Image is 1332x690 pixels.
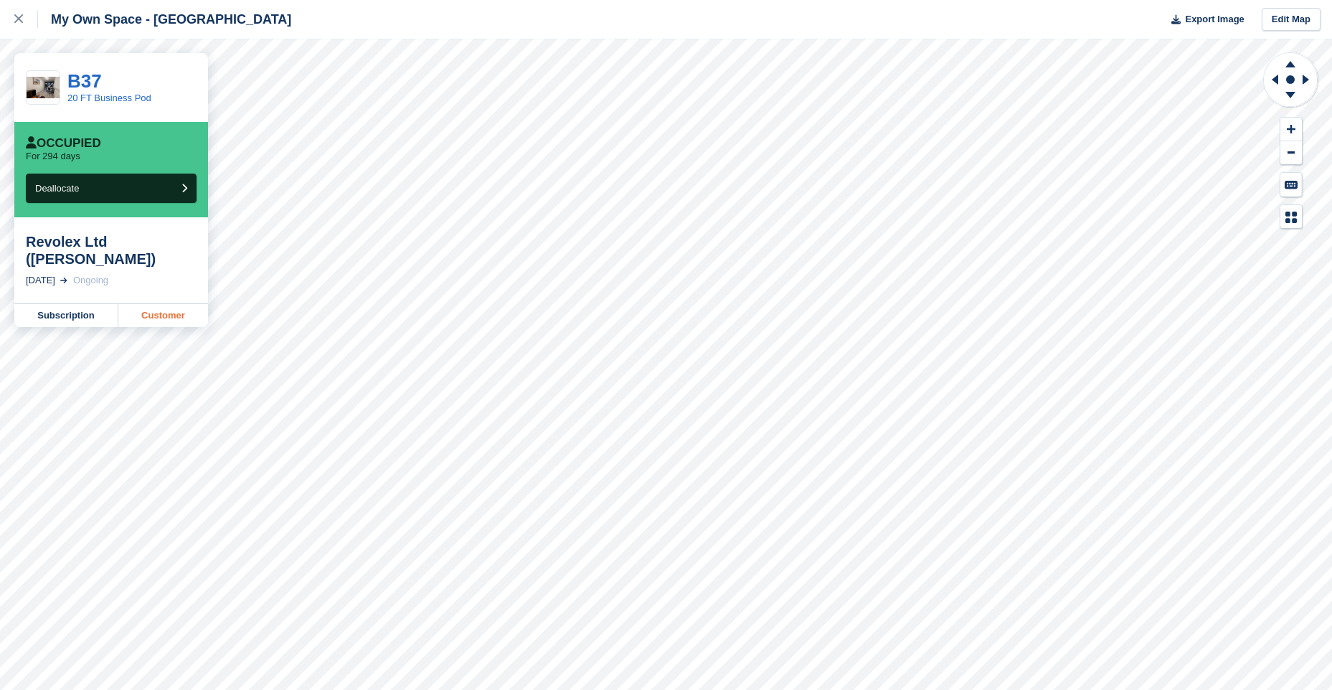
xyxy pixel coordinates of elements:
img: arrow-right-light-icn-cde0832a797a2874e46488d9cf13f60e5c3a73dbe684e267c42b8395dfbc2abf.svg [60,278,67,283]
button: Map Legend [1280,205,1302,229]
img: CSS_Office-Container_9-scaled.jpg [27,77,60,99]
div: Revolex Ltd ([PERSON_NAME]) [26,233,197,268]
div: Occupied [26,136,101,151]
a: 20 FT Business Pod [67,93,151,103]
button: Export Image [1163,8,1244,32]
button: Deallocate [26,174,197,203]
div: [DATE] [26,273,55,288]
div: Ongoing [73,273,108,288]
a: Subscription [14,304,118,327]
a: Customer [118,304,208,327]
span: Export Image [1185,12,1244,27]
a: B37 [67,70,102,92]
button: Zoom Out [1280,141,1302,165]
button: Keyboard Shortcuts [1280,173,1302,197]
p: For 294 days [26,151,80,162]
span: Deallocate [35,183,79,194]
div: My Own Space - [GEOGRAPHIC_DATA] [38,11,291,28]
a: Edit Map [1262,8,1321,32]
button: Zoom In [1280,118,1302,141]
